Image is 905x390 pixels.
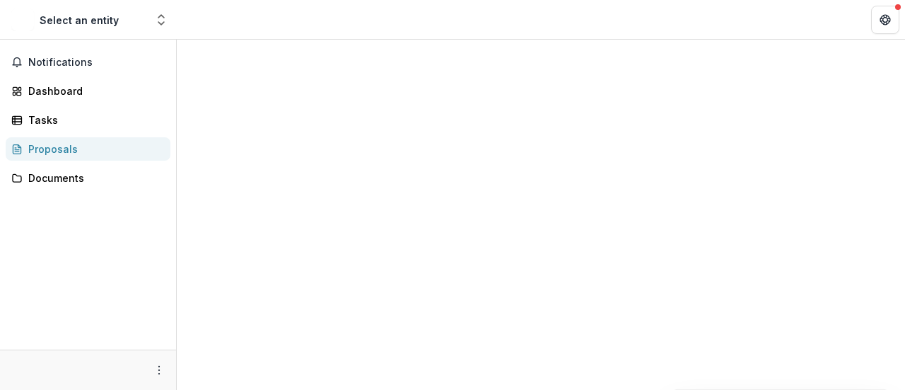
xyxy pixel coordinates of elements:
[6,137,170,161] a: Proposals
[6,51,170,74] button: Notifications
[6,108,170,132] a: Tasks
[28,142,159,156] div: Proposals
[28,57,165,69] span: Notifications
[28,171,159,185] div: Documents
[871,6,899,34] button: Get Help
[151,362,168,379] button: More
[151,6,171,34] button: Open entity switcher
[6,166,170,190] a: Documents
[6,79,170,103] a: Dashboard
[28,84,159,98] div: Dashboard
[28,113,159,127] div: Tasks
[40,13,119,28] div: Select an entity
